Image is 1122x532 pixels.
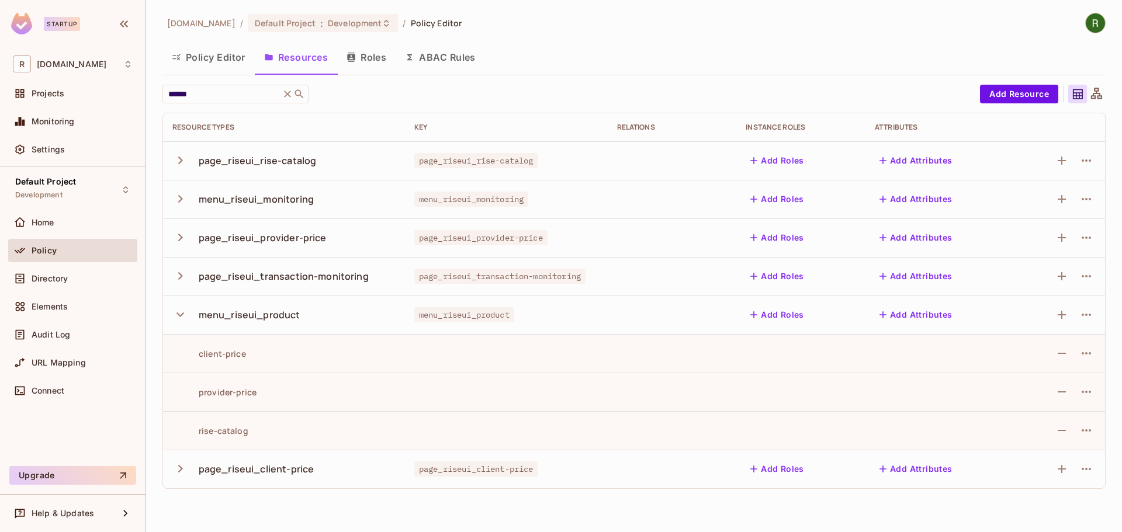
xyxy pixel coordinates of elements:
img: Rafael Nathanael [1086,13,1105,33]
button: Add Resource [980,85,1058,103]
button: Add Roles [746,305,809,324]
div: Resource Types [172,123,396,132]
div: provider-price [172,387,257,398]
button: Add Attributes [875,190,957,208]
button: Roles [337,43,396,72]
button: Resources [255,43,337,72]
div: Attributes [875,123,1005,132]
div: Relations [617,123,728,132]
span: Default Project [255,18,316,29]
button: Add Attributes [875,305,957,324]
button: Add Roles [746,228,809,247]
div: page_riseui_rise-catalog [199,154,317,167]
span: menu_riseui_monitoring [414,192,528,207]
img: SReyMgAAAABJRU5ErkJggg== [11,13,32,34]
span: Home [32,218,54,227]
button: Upgrade [9,466,136,485]
div: menu_riseui_monitoring [199,193,314,206]
span: menu_riseui_product [414,307,514,322]
button: Add Roles [746,460,809,478]
span: Policy [32,246,57,255]
div: client-price [172,348,246,359]
span: Connect [32,386,64,395]
div: Key [414,123,598,132]
button: Add Attributes [875,228,957,247]
span: URL Mapping [32,358,86,367]
button: Add Roles [746,190,809,208]
div: Instance roles [746,123,856,132]
span: Help & Updates [32,509,94,518]
span: Settings [32,145,65,154]
span: R [13,55,31,72]
span: Policy Editor [411,18,462,29]
span: Audit Log [32,330,70,339]
span: page_riseui_rise-catalog [414,153,538,168]
button: Add Roles [746,267,809,286]
div: rise-catalog [172,425,248,436]
div: page_riseui_client-price [199,463,314,475]
div: menu_riseui_product [199,308,300,321]
span: Development [328,18,382,29]
span: Monitoring [32,117,75,126]
span: Directory [32,274,68,283]
button: Policy Editor [162,43,255,72]
span: the active workspace [167,18,236,29]
span: Projects [32,89,64,98]
div: Startup [44,17,80,31]
span: page_riseui_client-price [414,461,538,477]
div: page_riseui_provider-price [199,231,327,244]
div: page_riseui_transaction-monitoring [199,270,369,283]
span: : [320,19,324,28]
button: ABAC Rules [396,43,485,72]
button: Add Roles [746,151,809,170]
li: / [240,18,243,29]
span: page_riseui_provider-price [414,230,548,245]
button: Add Attributes [875,460,957,478]
button: Add Attributes [875,267,957,286]
span: Development [15,190,63,200]
span: Default Project [15,177,76,186]
span: page_riseui_transaction-monitoring [414,269,586,284]
span: Elements [32,302,68,311]
button: Add Attributes [875,151,957,170]
li: / [403,18,406,29]
span: Workspace: riseteknologi.id [37,60,106,69]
